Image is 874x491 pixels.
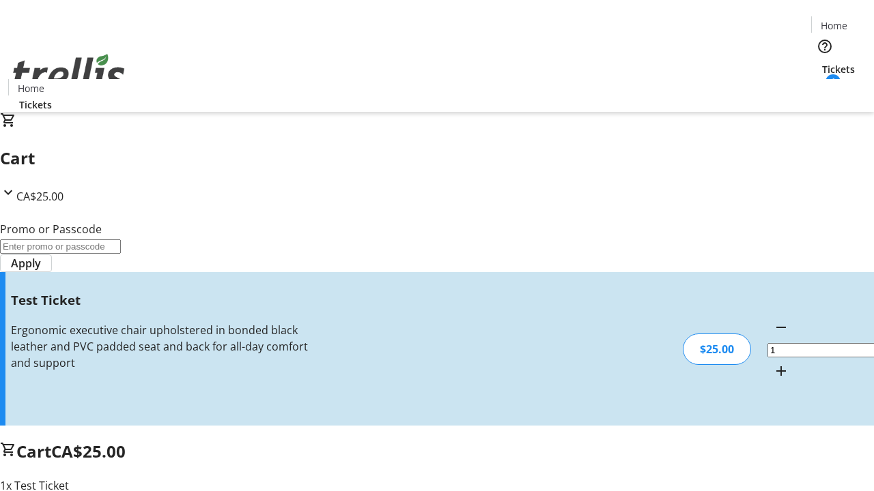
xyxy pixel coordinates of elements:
[811,33,838,60] button: Help
[11,322,309,371] div: Ergonomic executive chair upholstered in bonded black leather and PVC padded seat and back for al...
[9,81,53,95] a: Home
[11,291,309,310] h3: Test Ticket
[822,62,855,76] span: Tickets
[51,440,126,462] span: CA$25.00
[19,98,52,112] span: Tickets
[11,255,41,271] span: Apply
[811,76,838,104] button: Cart
[812,18,856,33] a: Home
[767,314,795,341] button: Decrement by one
[18,81,44,95] span: Home
[8,39,130,107] img: Orient E2E Organization snFSWMUpU5's Logo
[16,189,64,204] span: CA$25.00
[683,333,751,365] div: $25.00
[767,357,795,385] button: Increment by one
[821,18,847,33] span: Home
[811,62,866,76] a: Tickets
[8,98,63,112] a: Tickets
